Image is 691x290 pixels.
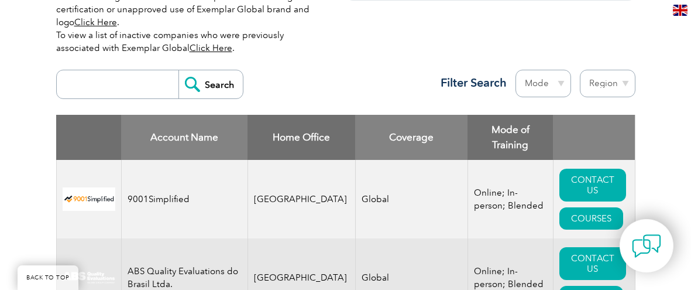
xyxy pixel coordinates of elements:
[553,115,635,160] th: : activate to sort column ascending
[247,160,355,238] td: [GEOGRAPHIC_DATA]
[121,115,247,160] th: Account Name: activate to sort column descending
[355,115,467,160] th: Coverage: activate to sort column ascending
[74,17,117,28] a: Click Here
[434,76,507,90] h3: Filter Search
[355,160,467,238] td: Global
[178,70,243,98] input: Search
[559,169,626,202] a: CONTACT US
[559,247,626,280] a: CONTACT US
[18,265,78,290] a: BACK TO TOP
[632,231,661,261] img: contact-chat.png
[190,43,232,53] a: Click Here
[121,160,247,238] td: 9001Simplified
[63,271,115,284] img: c92924ac-d9bc-ea11-a814-000d3a79823d-logo.jpg
[467,115,553,160] th: Mode of Training: activate to sort column ascending
[467,160,553,238] td: Online; In-person; Blended
[247,115,355,160] th: Home Office: activate to sort column ascending
[673,5,687,16] img: en
[559,207,623,230] a: COURSES
[63,187,115,211] img: 37c9c059-616f-eb11-a812-002248153038-logo.png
